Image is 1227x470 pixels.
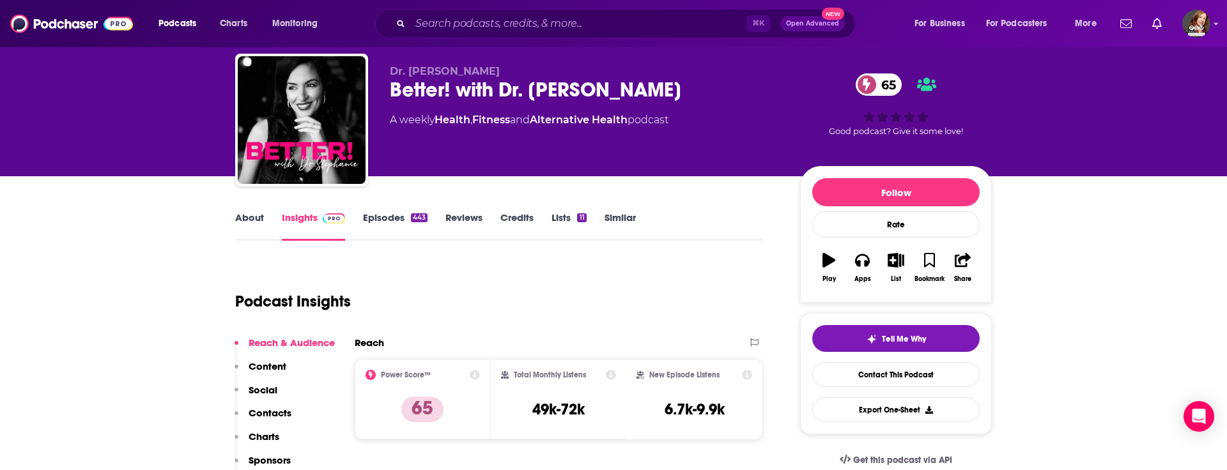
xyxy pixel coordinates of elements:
[978,13,1066,34] button: open menu
[235,384,277,407] button: Social
[812,362,980,387] a: Contact This Podcast
[845,245,879,291] button: Apps
[235,360,286,384] button: Content
[238,56,366,184] img: Better! with Dr. Stephanie
[10,11,133,36] img: Podchaser - Follow, Share and Rate Podcasts
[812,211,980,238] div: Rate
[1182,10,1210,38] img: User Profile
[445,211,482,241] a: Reviews
[514,370,586,379] h2: Total Monthly Listens
[914,275,945,283] div: Bookmark
[249,430,279,443] p: Charts
[263,13,334,34] button: open menu
[812,245,845,291] button: Play
[812,325,980,352] button: tell me why sparkleTell Me Why
[1182,10,1210,38] button: Show profile menu
[435,114,470,126] a: Health
[249,454,291,466] p: Sponsors
[249,384,277,396] p: Social
[913,245,946,291] button: Bookmark
[390,112,668,128] div: A weekly podcast
[946,245,980,291] button: Share
[891,275,901,283] div: List
[812,178,980,206] button: Follow
[822,275,836,283] div: Play
[220,15,247,33] span: Charts
[401,397,444,422] p: 65
[355,337,384,349] h2: Reach
[235,292,351,311] h1: Podcast Insights
[1182,10,1210,38] span: Logged in as pamelastevensmedia
[853,455,952,466] span: Get this podcast via API
[879,245,913,291] button: List
[1184,401,1214,432] div: Open Intercom Messenger
[235,211,264,241] a: About
[249,337,335,349] p: Reach & Audience
[363,211,428,241] a: Episodes443
[986,15,1047,33] span: For Podcasters
[249,407,291,419] p: Contacts
[1115,13,1137,34] a: Show notifications dropdown
[381,370,431,379] h2: Power Score™
[235,337,335,360] button: Reach & Audience
[780,16,845,31] button: Open AdvancedNew
[500,211,534,241] a: Credits
[906,13,981,34] button: open menu
[272,15,318,33] span: Monitoring
[235,430,279,454] button: Charts
[410,13,746,34] input: Search podcasts, credits, & more...
[605,211,636,241] a: Similar
[954,275,971,283] div: Share
[1075,15,1097,33] span: More
[868,73,902,96] span: 65
[812,397,980,422] button: Export One-Sheet
[552,211,586,241] a: Lists11
[665,400,725,419] h3: 6.7k-9.9k
[882,334,926,344] span: Tell Me Why
[829,126,963,136] span: Good podcast? Give it some love!
[470,114,472,126] span: ,
[746,15,770,32] span: ⌘ K
[856,73,902,96] a: 65
[390,65,500,77] span: Dr. [PERSON_NAME]
[510,114,530,126] span: and
[530,114,628,126] a: Alternative Health
[822,8,845,20] span: New
[323,213,345,224] img: Podchaser Pro
[800,65,992,144] div: 65Good podcast? Give it some love!
[249,360,286,372] p: Content
[411,213,428,222] div: 443
[235,407,291,430] button: Contacts
[158,15,196,33] span: Podcasts
[854,275,871,283] div: Apps
[914,15,965,33] span: For Business
[577,213,586,222] div: 11
[212,13,255,34] a: Charts
[649,370,720,379] h2: New Episode Listens
[867,334,877,344] img: tell me why sparkle
[282,211,345,241] a: InsightsPodchaser Pro
[1066,13,1113,34] button: open menu
[1147,13,1167,34] a: Show notifications dropdown
[472,114,510,126] a: Fitness
[532,400,585,419] h3: 49k-72k
[786,20,839,27] span: Open Advanced
[150,13,213,34] button: open menu
[387,9,868,38] div: Search podcasts, credits, & more...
